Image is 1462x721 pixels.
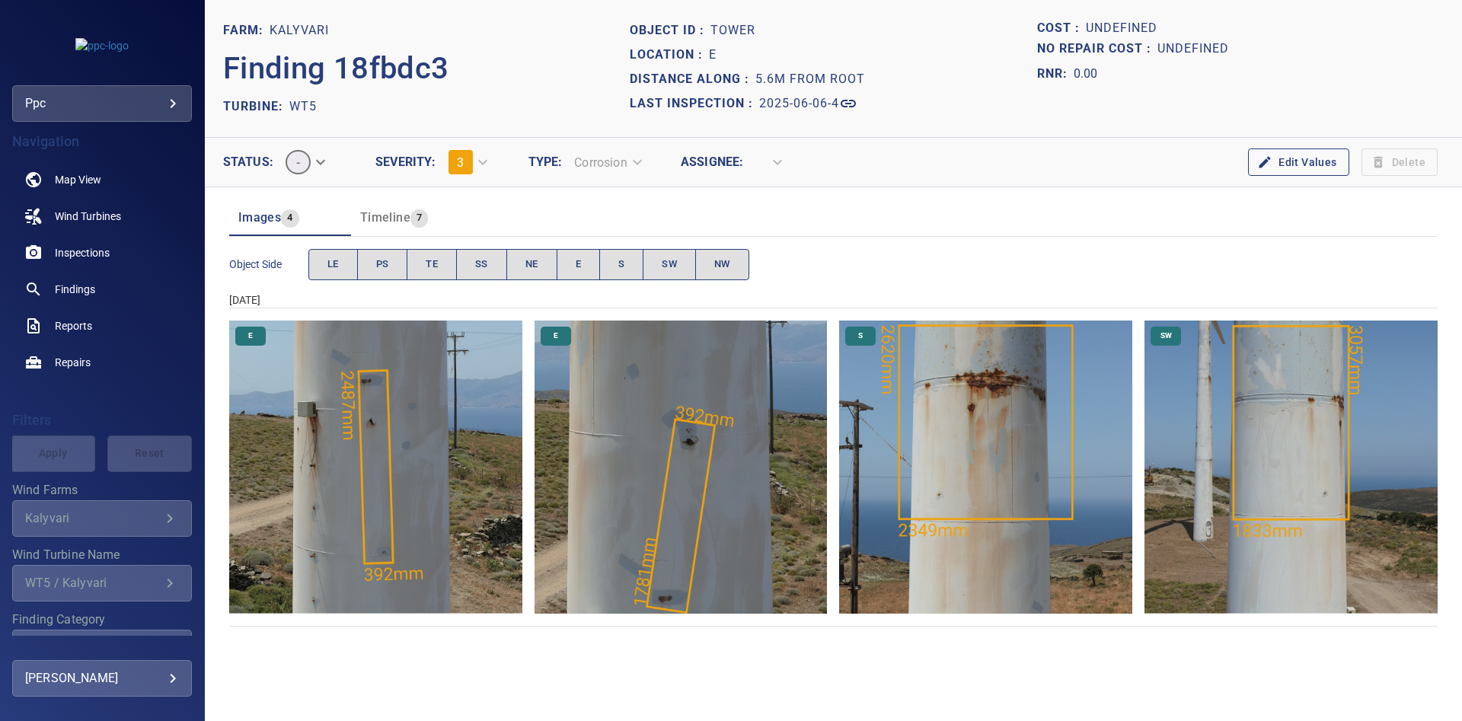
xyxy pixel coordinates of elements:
span: E [544,330,567,341]
p: Last Inspection : [630,94,759,113]
a: windturbines noActive [12,198,192,234]
div: Wind Turbine Name [12,565,192,601]
span: NW [714,256,730,273]
div: Corrosion [562,149,651,176]
label: Wind Farms [12,484,192,496]
label: Wind Turbine Name [12,549,192,561]
span: E [576,256,581,273]
div: ​ [743,149,792,176]
span: SW [1151,330,1181,341]
div: ppc [12,85,192,122]
button: PS [357,249,408,280]
img: Kalyvari/WT5/2025-06-06-4/2025-06-06-1/image89wp97.jpg [1144,321,1438,614]
label: Assignee : [681,156,743,168]
span: SW [662,256,677,273]
span: SS [475,256,488,273]
a: findings noActive [12,271,192,308]
span: Wind Turbines [55,209,121,224]
button: NW [695,249,749,280]
div: [DATE] [229,292,1438,308]
a: inspections noActive [12,234,192,271]
button: LE [308,249,358,280]
div: ppc [25,91,179,116]
span: - [287,155,309,170]
a: map noActive [12,161,192,198]
span: Map View [55,172,101,187]
h1: No Repair Cost : [1037,42,1157,56]
button: S [599,249,643,280]
span: Timeline [360,210,410,225]
p: 5.6m from root [755,70,865,88]
button: NE [506,249,557,280]
button: E [557,249,600,280]
span: Object Side [229,257,308,272]
span: Images [238,210,281,225]
p: 2025-06-06-4 [759,94,839,113]
span: S [618,256,624,273]
div: - [273,144,335,180]
span: TE [426,256,438,273]
img: ppc-logo [75,38,129,53]
p: Kalyvari [270,21,329,40]
span: Projected additional costs incurred by waiting 1 year to repair. This is a function of possible i... [1037,39,1157,59]
h4: Filters [12,413,192,428]
p: FARM: [223,21,270,40]
img: Kalyvari/WT5/2025-06-06-4/2025-06-06-1/image70wp78.jpg [229,321,522,614]
img: Kalyvari/WT5/2025-06-06-4/2025-06-06-1/image84wp92.jpg [839,321,1132,614]
span: E [239,330,262,341]
label: Finding Category [12,614,192,626]
div: WT5 / Kalyvari [25,576,161,590]
div: Kalyvari [25,511,161,525]
span: The base labour and equipment costs to repair the finding. Does not include the loss of productio... [1037,18,1086,39]
span: NE [525,256,538,273]
p: Tower [710,21,755,40]
p: Finding 18fbdc3 [223,46,449,91]
button: SS [456,249,507,280]
span: PS [376,256,389,273]
h1: Cost : [1037,21,1086,36]
span: 7 [410,209,428,227]
label: Severity : [375,156,436,168]
p: Distance along : [630,70,755,88]
p: TURBINE: [223,97,289,116]
span: The ratio of the additional incurred cost of repair in 1 year and the cost of repairing today. Fi... [1037,62,1098,86]
label: Status : [223,156,273,168]
p: Undefined [1086,18,1157,39]
p: WT5 [289,97,317,116]
span: Repairs [55,355,91,370]
span: Inspections [55,245,110,260]
button: TE [407,249,457,280]
div: Finding Category [12,630,192,666]
p: 0.00 [1074,65,1098,83]
label: Type : [528,156,563,168]
span: 3 [457,155,464,170]
span: S [849,330,872,341]
div: Wind Farms [12,500,192,537]
button: SW [643,249,696,280]
div: 3 [436,144,497,180]
button: Edit Values [1248,148,1349,177]
a: 2025-06-06-4 [759,94,857,113]
p: Location : [630,46,709,64]
p: Object ID : [630,21,710,40]
span: 4 [281,209,298,227]
p: Undefined [1157,39,1229,59]
a: repairs noActive [12,344,192,381]
span: LE [327,256,339,273]
div: [PERSON_NAME] [25,666,179,691]
span: Findings [55,282,95,297]
div: objectSide [308,249,749,280]
h4: Navigation [12,134,192,149]
h1: RNR: [1037,65,1074,83]
p: E [709,46,717,64]
a: reports noActive [12,308,192,344]
img: Kalyvari/WT5/2025-06-06-4/2025-06-06-1/image71wp79.jpg [535,321,828,614]
span: Reports [55,318,92,333]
